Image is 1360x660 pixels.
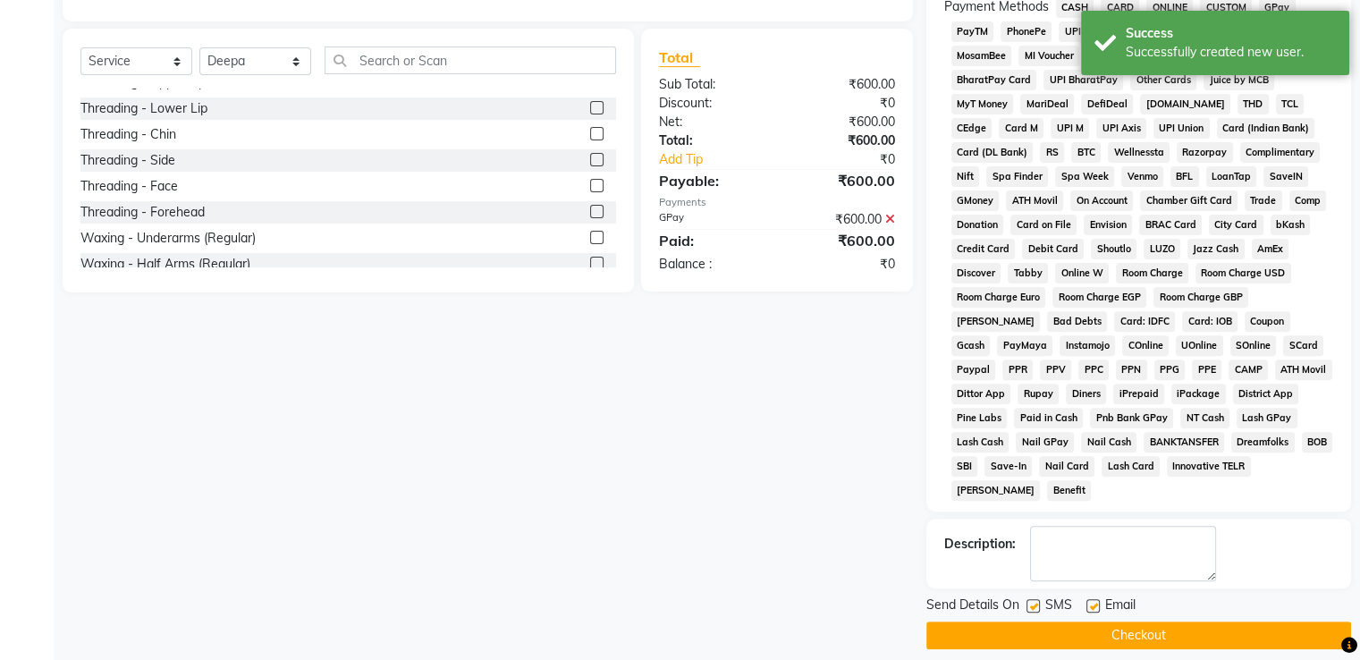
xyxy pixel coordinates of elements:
[1014,408,1083,428] span: Paid in Cash
[1167,456,1251,477] span: Innovative TELR
[1302,432,1333,453] span: BOB
[1231,432,1295,453] span: Dreamfolks
[944,535,1016,554] div: Description:
[986,166,1048,187] span: Spa Finder
[997,335,1052,356] span: PayMaya
[1271,215,1311,235] span: bKash
[1126,24,1336,43] div: Success
[1071,142,1101,163] span: BTC
[951,239,1016,259] span: Credit Card
[1043,70,1123,90] span: UPI BharatPay
[1060,335,1115,356] span: Instamojo
[1204,70,1274,90] span: Juice by MCB
[1238,94,1269,114] span: THD
[951,408,1008,428] span: Pine Labs
[951,335,991,356] span: Gcash
[951,118,993,139] span: CEdge
[1059,21,1086,42] span: UPI
[1010,215,1077,235] span: Card on File
[646,75,777,94] div: Sub Total:
[1233,384,1299,404] span: District App
[1066,384,1106,404] span: Diners
[1187,239,1245,259] span: Jazz Cash
[1047,311,1107,332] span: Bad Debts
[1153,287,1248,308] span: Room Charge GBP
[1052,287,1146,308] span: Room Charge EGP
[951,384,1011,404] span: Dittor App
[1206,166,1257,187] span: LoanTap
[777,113,908,131] div: ₹600.00
[951,287,1046,308] span: Room Charge Euro
[777,131,908,150] div: ₹600.00
[1144,239,1180,259] span: LUZO
[1018,46,1079,66] span: MI Voucher
[1170,166,1199,187] span: BFL
[1113,384,1164,404] span: iPrepaid
[999,118,1043,139] span: Card M
[1252,239,1289,259] span: AmEx
[1002,360,1033,380] span: PPR
[1144,432,1224,453] span: BANKTANSFER
[80,203,205,222] div: Threading - Forehead
[1055,166,1114,187] span: Spa Week
[1245,190,1282,211] span: Trade
[798,150,908,169] div: ₹0
[1229,360,1268,380] span: CAMP
[1102,456,1160,477] span: Lash Card
[1217,118,1315,139] span: Card (Indian Bank)
[951,480,1041,501] span: [PERSON_NAME]
[1081,94,1133,114] span: DefiDeal
[1263,166,1308,187] span: SaveIN
[646,210,777,229] div: GPay
[1114,311,1175,332] span: Card: IDFC
[951,311,1041,332] span: [PERSON_NAME]
[777,170,908,191] div: ₹600.00
[1047,480,1091,501] span: Benefit
[1070,190,1133,211] span: On Account
[1084,215,1132,235] span: Envision
[659,48,700,67] span: Total
[1283,335,1323,356] span: SCard
[951,263,1001,283] span: Discover
[951,215,1004,235] span: Donation
[1154,360,1186,380] span: PPG
[80,255,250,274] div: Waxing - Half Arms (Regular)
[646,113,777,131] div: Net:
[1122,335,1169,356] span: COnline
[646,94,777,113] div: Discount:
[1016,432,1074,453] span: Nail GPay
[951,94,1014,114] span: MyT Money
[1040,360,1071,380] span: PPV
[1006,190,1063,211] span: ATH Movil
[80,151,175,170] div: Threading - Side
[646,150,798,169] a: Add Tip
[1039,456,1094,477] span: Nail Card
[646,131,777,150] div: Total:
[80,177,178,196] div: Threading - Face
[1045,596,1072,618] span: SMS
[1153,118,1210,139] span: UPI Union
[777,210,908,229] div: ₹600.00
[1177,142,1233,163] span: Razorpay
[1040,142,1064,163] span: RS
[951,46,1012,66] span: MosamBee
[1126,43,1336,62] div: Successfully created new user.
[1230,335,1277,356] span: SOnline
[1051,118,1089,139] span: UPI M
[1078,360,1109,380] span: PPC
[1140,94,1230,114] span: [DOMAIN_NAME]
[1275,360,1332,380] span: ATH Movil
[951,166,980,187] span: Nift
[926,622,1351,649] button: Checkout
[951,142,1034,163] span: Card (DL Bank)
[1176,335,1223,356] span: UOnline
[951,190,1000,211] span: GMoney
[80,229,256,248] div: Waxing - Underarms (Regular)
[646,255,777,274] div: Balance :
[1055,263,1109,283] span: Online W
[1018,384,1059,404] span: Rupay
[951,432,1009,453] span: Lash Cash
[1195,263,1291,283] span: Room Charge USD
[1116,263,1188,283] span: Room Charge
[1139,215,1202,235] span: BRAC Card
